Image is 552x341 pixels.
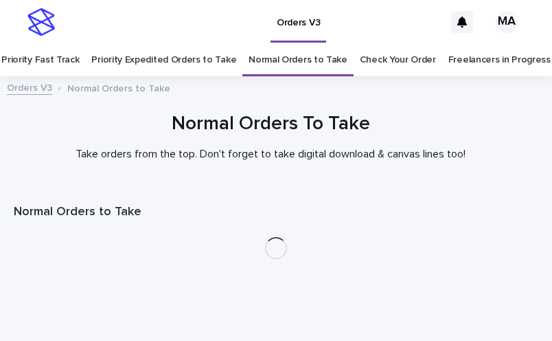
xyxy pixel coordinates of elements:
[14,148,528,161] p: Take orders from the top. Don't forget to take digital download & canvas lines too!
[14,204,538,221] h1: Normal Orders to Take
[67,80,170,95] p: Normal Orders to Take
[91,44,236,76] a: Priority Expedited Orders to Take
[249,44,347,76] a: Normal Orders to Take
[7,79,52,95] a: Orders V3
[360,44,436,76] a: Check Your Order
[1,44,79,76] a: Priority Fast Track
[496,11,518,33] div: MA
[448,44,551,76] a: Freelancers in Progress
[27,8,55,36] img: stacker-logo-s-only.png
[14,111,528,137] h1: Normal Orders To Take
